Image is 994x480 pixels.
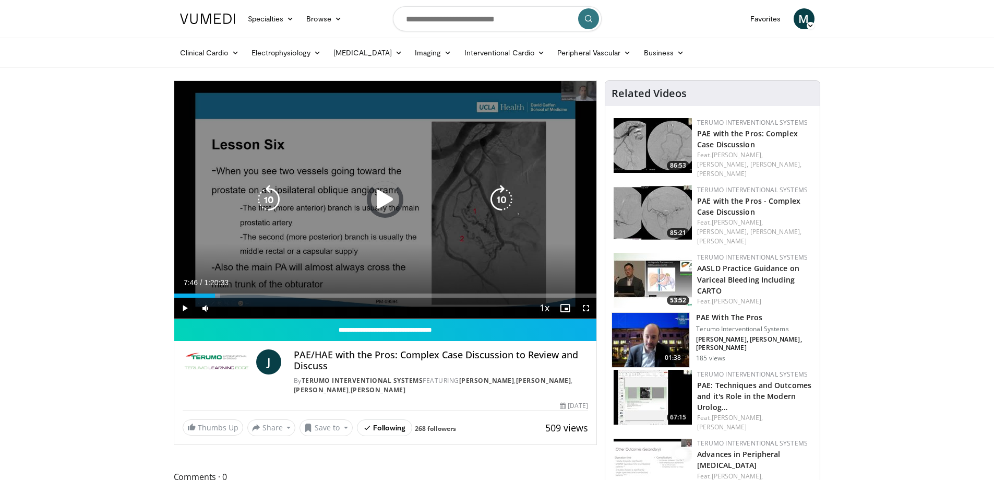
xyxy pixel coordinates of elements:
[294,376,588,395] div: By FEATURING , , ,
[612,313,689,367] img: 9715e714-e860-404f-8564-9ff980d54d36.150x105_q85_crop-smart_upscale.jpg
[351,385,406,394] a: [PERSON_NAME]
[560,401,588,411] div: [DATE]
[180,14,235,24] img: VuMedi Logo
[696,335,813,352] p: [PERSON_NAME], [PERSON_NAME], [PERSON_NAME]
[667,228,689,238] span: 85:21
[697,160,748,169] a: [PERSON_NAME],
[744,8,787,29] a: Favorites
[294,385,349,394] a: [PERSON_NAME]
[409,42,458,63] a: Imaging
[183,419,243,436] a: Thumbs Up
[697,128,798,149] a: PAE with the Pros: Complex Case Discussion
[612,87,687,100] h4: Related Videos
[697,118,808,127] a: Terumo Interventional Systems
[612,312,813,368] a: 01:38 PAE With The Pros Terumo Interventional Systems [PERSON_NAME], [PERSON_NAME], [PERSON_NAME]...
[697,439,808,448] a: Terumo Interventional Systems
[750,160,801,169] a: [PERSON_NAME],
[696,354,725,362] p: 185 views
[712,218,763,227] a: [PERSON_NAME],
[195,298,216,319] button: Mute
[712,297,761,306] a: [PERSON_NAME]
[200,278,202,287] span: /
[393,6,602,31] input: Search topics, interventions
[242,8,301,29] a: Specialties
[516,376,571,385] a: [PERSON_NAME]
[750,227,801,236] a: [PERSON_NAME],
[184,278,198,287] span: 7:46
[614,185,692,240] a: 85:21
[697,297,811,306] div: Feat.
[256,349,281,374] a: J
[697,169,747,178] a: [PERSON_NAME]
[614,253,692,308] img: d458a976-084f-4cc6-99db-43f8cfe48950.150x105_q85_crop-smart_upscale.jpg
[697,253,808,262] a: Terumo Interventional Systems
[667,296,689,305] span: 53:52
[614,118,692,173] a: 86:53
[614,370,692,425] img: 93e049e9-62b1-41dc-8150-a6ce6f366562.150x105_q85_crop-smart_upscale.jpg
[697,263,799,295] a: AASLD Practice Guidance on Variceal Bleeding Including CARTO
[697,237,747,245] a: [PERSON_NAME]
[697,423,747,431] a: [PERSON_NAME]
[697,150,811,179] div: Feat.
[327,42,409,63] a: [MEDICAL_DATA]
[247,419,296,436] button: Share
[697,196,800,217] a: PAE with the Pros - Complex Case Discussion
[174,42,245,63] a: Clinical Cardio
[697,413,811,432] div: Feat.
[458,42,552,63] a: Interventional Cardio
[661,353,686,363] span: 01:38
[697,380,811,412] a: PAE: Techniques and Outcomes and it's Role in the Modern Urolog…
[696,325,813,333] p: Terumo Interventional Systems
[245,42,327,63] a: Electrophysiology
[697,370,808,379] a: Terumo Interventional Systems
[794,8,815,29] a: M
[300,419,353,436] button: Save to
[697,185,808,194] a: Terumo Interventional Systems
[614,253,692,308] a: 53:52
[697,449,780,470] a: Advances in Peripheral [MEDICAL_DATA]
[667,413,689,422] span: 67:15
[545,422,588,434] span: 509 views
[302,376,423,385] a: Terumo Interventional Systems
[614,118,692,173] img: 48030207-1c61-4b22-9de5-d5592b0ccd5b.150x105_q85_crop-smart_upscale.jpg
[534,298,555,319] button: Playback Rate
[204,278,229,287] span: 1:20:33
[697,227,748,236] a: [PERSON_NAME],
[174,294,597,298] div: Progress Bar
[576,298,596,319] button: Fullscreen
[638,42,691,63] a: Business
[712,413,763,422] a: [PERSON_NAME],
[555,298,576,319] button: Enable picture-in-picture mode
[459,376,514,385] a: [PERSON_NAME]
[174,298,195,319] button: Play
[551,42,637,63] a: Peripheral Vascular
[696,312,813,323] h3: PAE With The Pros
[300,8,348,29] a: Browse
[614,185,692,240] img: 2880b503-176d-42d6-8e25-38e0446d51c9.150x105_q85_crop-smart_upscale.jpg
[357,419,413,436] button: Following
[294,349,588,372] h4: PAE/HAE with the Pros: Complex Case Discussion to Review and Discuss
[614,370,692,425] a: 67:15
[415,424,456,433] a: 268 followers
[174,81,597,319] video-js: Video Player
[183,349,252,374] img: Terumo Interventional Systems
[712,150,763,159] a: [PERSON_NAME],
[667,161,689,170] span: 86:53
[697,218,811,246] div: Feat.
